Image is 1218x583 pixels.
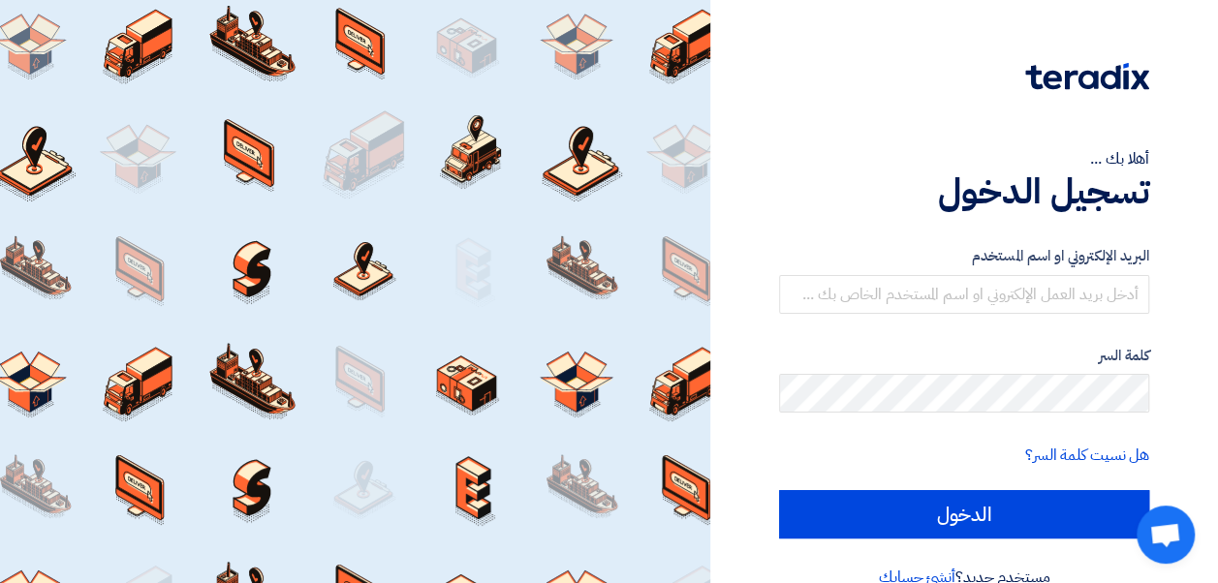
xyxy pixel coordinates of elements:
[779,147,1149,170] div: أهلا بك ...
[779,245,1149,267] label: البريد الإلكتروني او اسم المستخدم
[1137,506,1195,564] a: Open chat
[779,345,1149,367] label: كلمة السر
[1025,444,1149,467] a: هل نسيت كلمة السر؟
[779,275,1149,314] input: أدخل بريد العمل الإلكتروني او اسم المستخدم الخاص بك ...
[779,170,1149,213] h1: تسجيل الدخول
[1025,63,1149,90] img: Teradix logo
[779,490,1149,538] input: الدخول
